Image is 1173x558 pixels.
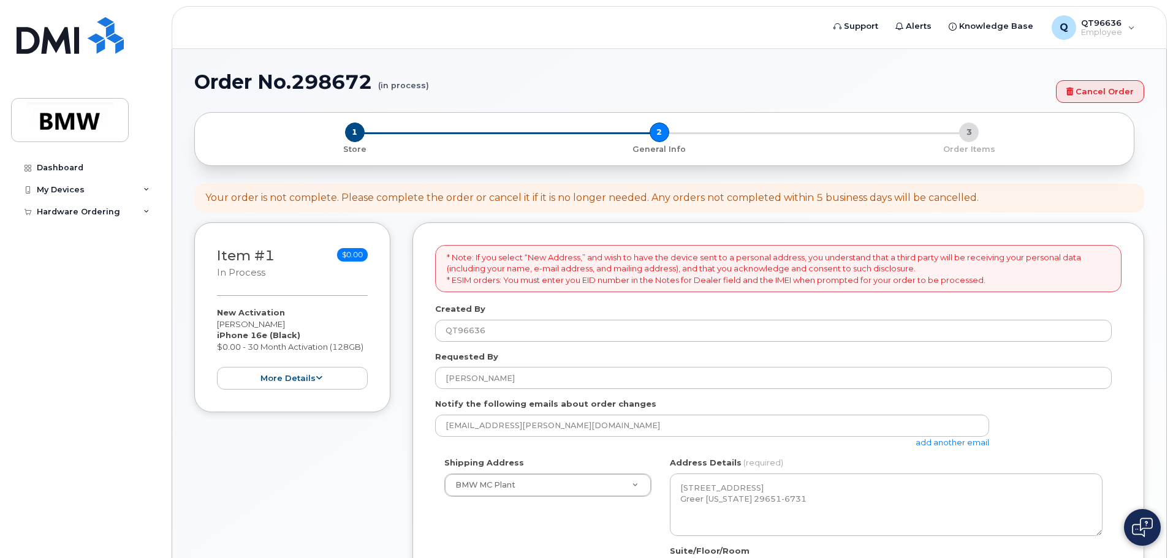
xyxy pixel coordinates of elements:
span: BMW MC Plant [455,480,515,489]
strong: iPhone 16e (Black) [217,330,300,340]
input: Example: john@appleseed.com [435,415,989,437]
label: Notify the following emails about order changes [435,398,656,410]
small: (in process) [378,71,429,90]
input: Example: John Smith [435,367,1112,389]
button: more details [217,367,368,390]
h1: Order No.298672 [194,71,1050,92]
a: 1 Store [205,142,504,155]
label: Address Details [670,457,742,469]
span: (required) [743,458,783,467]
a: BMW MC Plant [445,474,651,496]
label: Created By [435,303,485,315]
span: 1 [345,123,365,142]
p: * Note: If you select “New Address,” and wish to have the device sent to a personal address, you ... [447,252,1110,286]
strong: New Activation [217,307,285,317]
label: Suite/Floor/Room [670,545,750,557]
small: in process [217,267,265,278]
div: Your order is not complete. Please complete the order or cancel it if it is no longer needed. Any... [205,191,979,205]
h3: Item #1 [217,248,275,279]
label: Requested By [435,351,498,363]
a: Cancel Order [1056,80,1144,103]
label: Shipping Address [444,457,524,469]
img: Open chat [1132,518,1153,537]
div: [PERSON_NAME] $0.00 - 30 Month Activation (128GB) [217,307,368,390]
p: Store [210,144,499,155]
a: add another email [916,437,989,447]
span: $0.00 [337,248,368,262]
